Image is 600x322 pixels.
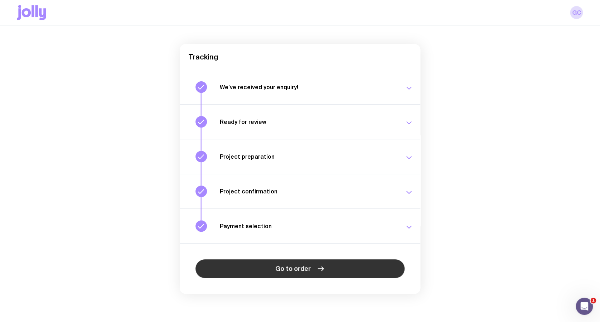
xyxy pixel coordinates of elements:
a: Go to order [195,259,405,278]
h3: We’ve received your enquiry! [220,83,396,91]
a: GC [570,6,583,19]
button: Payment selection [180,208,420,243]
span: Go to order [275,264,311,273]
h2: Tracking [188,53,412,61]
h3: Project confirmation [220,188,396,195]
button: We’ve received your enquiry! [180,70,420,104]
h3: Ready for review [220,118,396,125]
span: 1 [590,298,596,303]
h3: Project preparation [220,153,396,160]
h3: Payment selection [220,222,396,230]
button: Project confirmation [180,174,420,208]
iframe: Intercom live chat [576,298,593,315]
button: Project preparation [180,139,420,174]
button: Ready for review [180,104,420,139]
